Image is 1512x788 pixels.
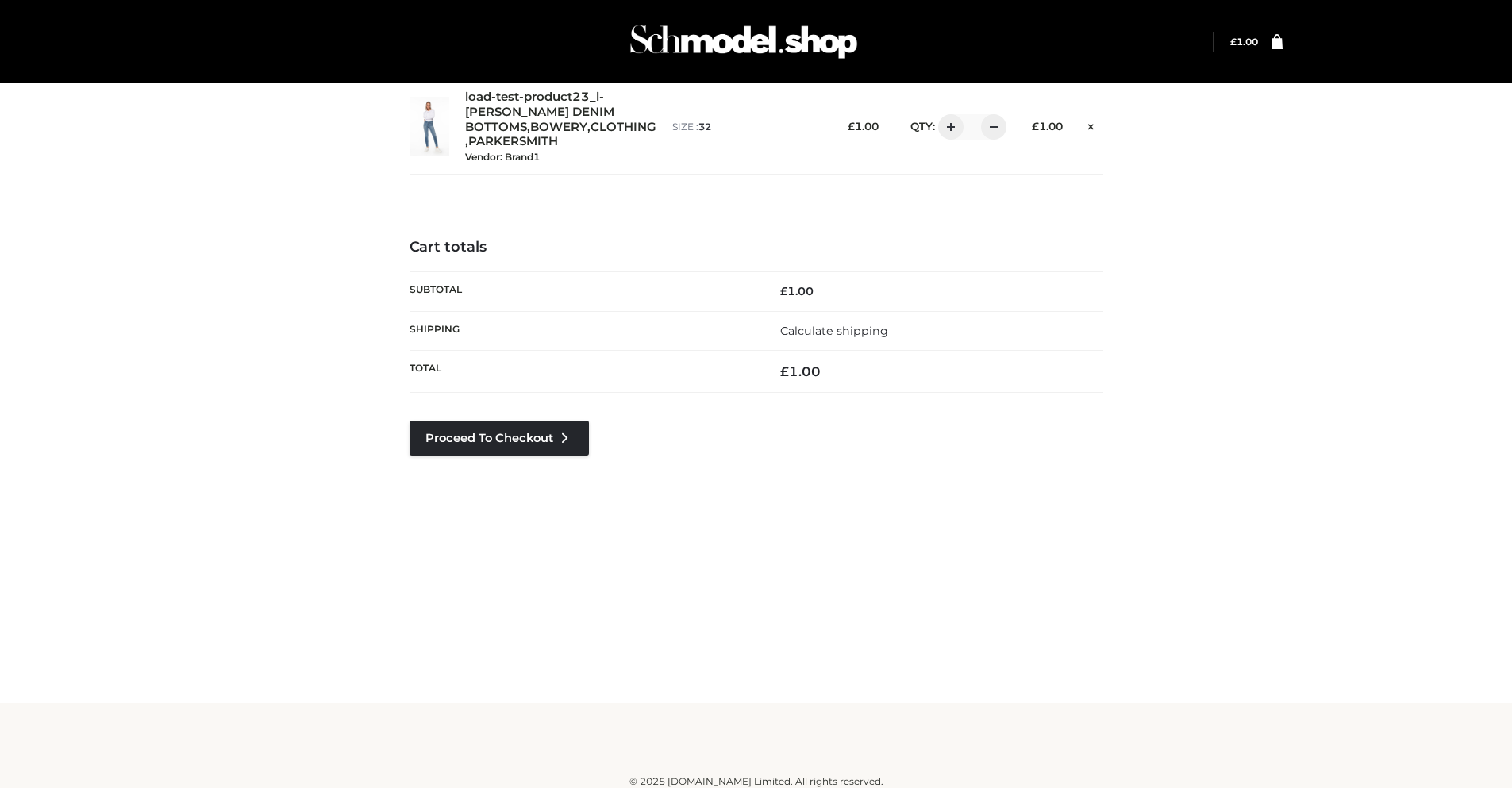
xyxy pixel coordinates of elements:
bdi: 1.00 [780,363,821,379]
a: Calculate shipping [780,324,888,338]
span: £ [780,363,789,379]
p: size : [672,120,816,134]
span: £ [780,284,787,298]
span: £ [1230,36,1237,48]
a: BOWERY [530,120,587,135]
th: Shipping [410,311,756,350]
th: Subtotal [410,272,756,311]
a: PARKERSMITH [468,134,558,149]
a: Remove this item [1079,115,1102,136]
a: £1.00 [1230,36,1258,48]
a: load-test-product23_l-[PERSON_NAME] DENIM [465,90,637,120]
th: Total [410,350,756,392]
span: 32 [698,121,711,133]
span: £ [1032,120,1039,133]
span: £ [848,120,855,133]
a: Proceed to Checkout [410,421,589,456]
small: Vendor: Brand1 [465,151,540,163]
h4: Cart totals [410,239,1103,256]
img: Schmodel Admin 964 [625,10,863,73]
img: load-test-product23_l-PARKER SMITH DENIM - 32 [410,97,449,156]
bdi: 1.00 [1230,36,1258,48]
bdi: 1.00 [848,120,879,133]
a: BOTTOMS [465,120,527,135]
bdi: 1.00 [1032,120,1063,133]
div: QTY: [895,114,1001,140]
bdi: 1.00 [780,284,814,298]
div: , , , [465,90,656,164]
a: CLOTHING [591,120,656,135]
